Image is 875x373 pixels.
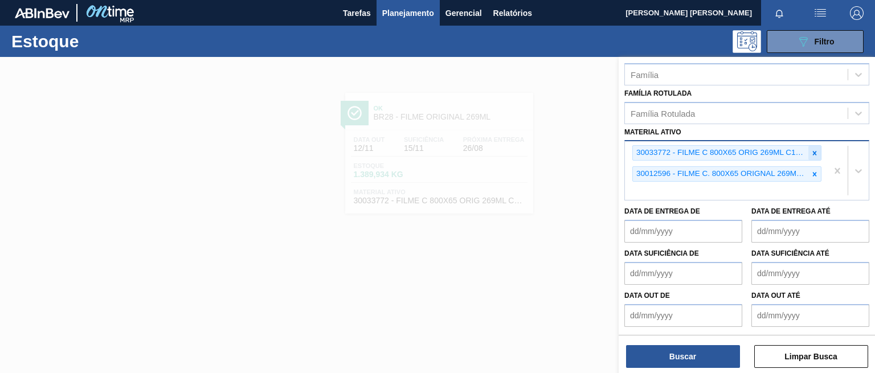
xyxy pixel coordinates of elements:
div: Pogramando: nenhum usuário selecionado [733,30,761,53]
label: Família Rotulada [624,89,692,97]
label: Data suficiência de [624,249,699,257]
input: dd/mm/yyyy [624,220,742,243]
label: Data out até [751,292,800,300]
h1: Estoque [11,35,175,48]
button: Filtro [767,30,864,53]
div: Família [631,69,659,79]
input: dd/mm/yyyy [751,304,869,327]
label: Data de Entrega de [624,207,700,215]
label: Material ativo [624,128,681,136]
span: Planejamento [382,6,434,20]
img: TNhmsLtSVTkK8tSr43FrP2fwEKptu5GPRR3wAAAABJRU5ErkJggg== [15,8,69,18]
span: Tarefas [343,6,371,20]
label: Data suficiência até [751,249,829,257]
input: dd/mm/yyyy [751,220,869,243]
span: Relatórios [493,6,532,20]
div: 30012596 - FILME C. 800X65 ORIGNAL 269ML C15 429 [633,167,808,181]
img: Logout [850,6,864,20]
input: dd/mm/yyyy [624,304,742,327]
label: Data de Entrega até [751,207,831,215]
button: Notificações [761,5,798,21]
label: Data out de [624,292,670,300]
img: userActions [813,6,827,20]
label: Família [624,51,652,59]
div: Família Rotulada [631,108,695,118]
input: dd/mm/yyyy [624,262,742,285]
div: 30033772 - FILME C 800X65 ORIG 269ML C15 NIV24 [633,146,808,160]
input: dd/mm/yyyy [751,262,869,285]
span: Gerencial [445,6,482,20]
span: Filtro [815,37,835,46]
